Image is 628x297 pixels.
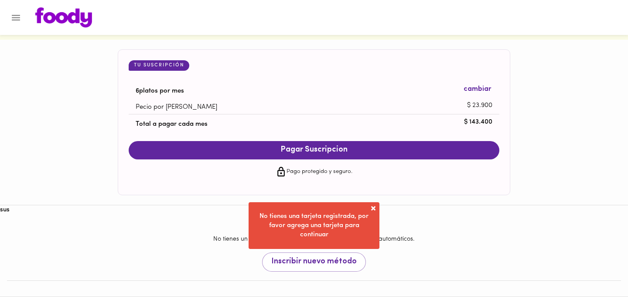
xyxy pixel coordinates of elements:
[134,62,184,69] p: Tu Suscripción
[467,101,492,110] p: $ 23.900
[262,252,366,272] button: Inscribir nuevo método
[129,141,499,159] button: Pagar Suscripcion
[136,103,478,112] p: Pecio por [PERSON_NAME]
[259,213,369,238] span: No tienes una tarjeta registrada, por favor agrega una tarjeta para continuar
[136,120,478,129] p: Total a pagar cada mes
[35,7,92,28] img: logo.png
[464,84,491,94] span: cambiar
[271,257,357,267] span: Inscribir nuevo método
[464,118,492,127] p: $ 143.400
[287,167,352,176] p: Pago protegido y seguro.
[137,145,491,155] span: Pagar Suscripcion
[5,7,27,28] button: Menu
[213,235,415,244] p: No tienes un método de pago inscrito para realizar pagos automáticos.
[577,246,619,288] iframe: Messagebird Livechat Widget
[136,86,478,96] p: 6 platos por mes
[462,83,492,96] button: cambiar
